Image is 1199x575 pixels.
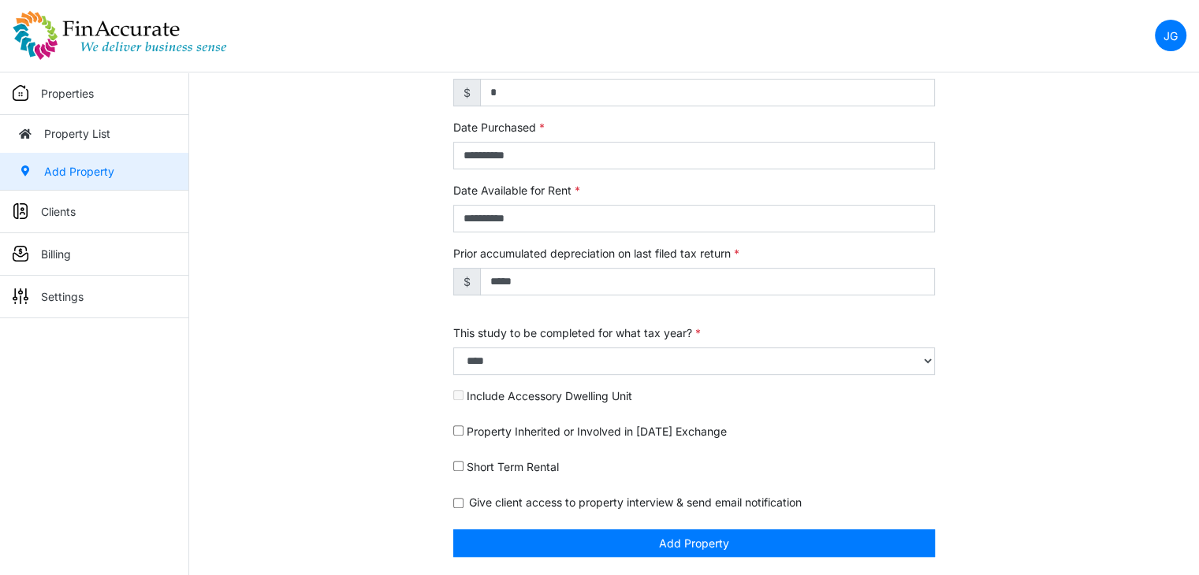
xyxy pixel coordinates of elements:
span: $ [453,79,481,106]
a: JG [1155,20,1186,51]
img: sidemenu_client.png [13,203,28,219]
img: sidemenu_properties.png [13,85,28,101]
img: sidemenu_settings.png [13,288,28,304]
p: Properties [41,85,94,102]
p: JG [1164,28,1178,44]
p: Billing [41,246,71,262]
img: sidemenu_billing.png [13,246,28,262]
button: Add Property [453,529,935,557]
label: Prior accumulated depreciation on last filed tax return [453,245,739,262]
label: Include Accessory Dwelling Unit [467,388,632,404]
label: Property Inherited or Involved in [DATE] Exchange [467,423,727,440]
label: This study to be completed for what tax year? [453,325,701,341]
label: Date Available for Rent [453,182,580,198]
label: Date Purchased [453,119,545,135]
img: spp logo [13,10,227,61]
label: Short Term Rental [467,458,559,475]
div: Give client access to property interview & send email notification [453,494,935,510]
p: Clients [41,203,76,220]
span: $ [453,268,481,295]
p: Settings [41,288,84,305]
